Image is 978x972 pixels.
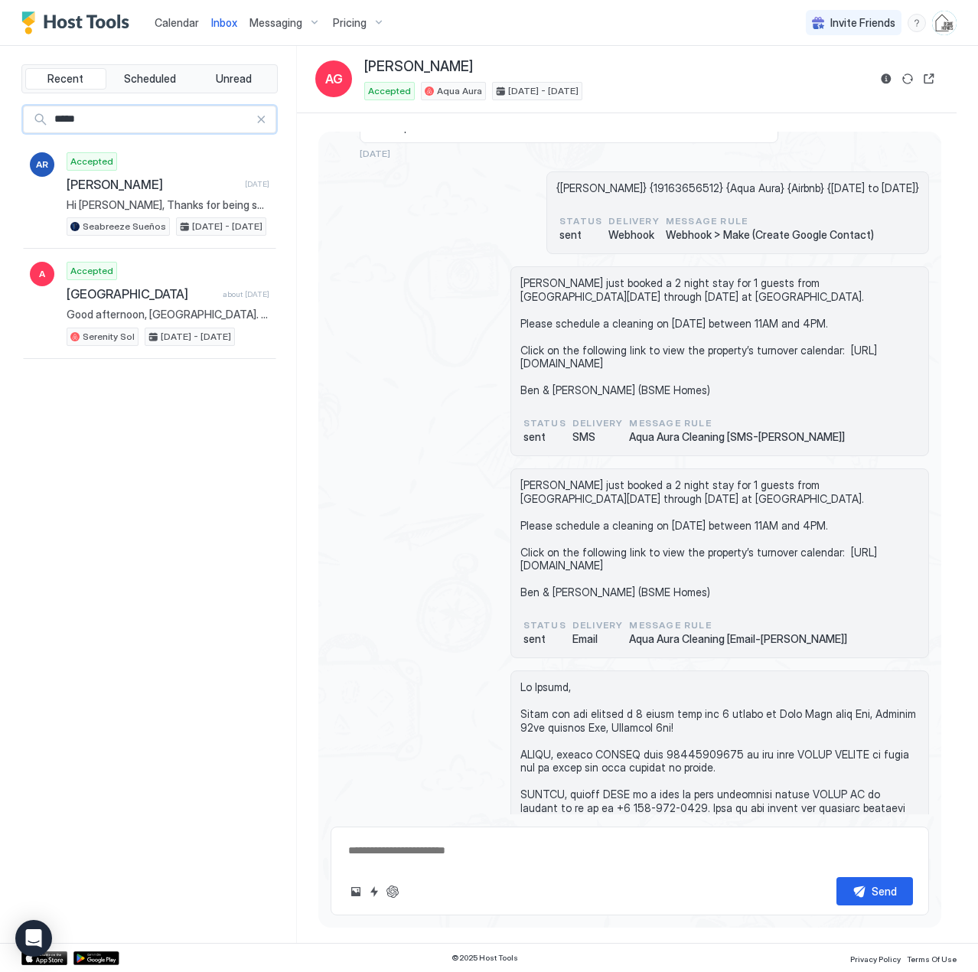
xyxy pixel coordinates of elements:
[124,72,176,86] span: Scheduled
[666,228,874,242] span: Webhook > Make (Create Google Contact)
[872,883,897,899] div: Send
[523,416,566,430] span: status
[523,618,566,632] span: status
[67,308,269,321] span: Good afternoon, [GEOGRAPHIC_DATA]. It was our pleasure hosting you at Serenity Sol! We hope you e...
[520,478,919,599] span: [PERSON_NAME] just booked a 2 night stay for 1 guests from [GEOGRAPHIC_DATA][DATE] through [DATE]...
[211,15,237,31] a: Inbox
[21,64,278,93] div: tab-group
[836,877,913,905] button: Send
[67,286,217,302] span: [GEOGRAPHIC_DATA]
[155,16,199,29] span: Calendar
[155,15,199,31] a: Calendar
[216,72,252,86] span: Unread
[36,158,48,171] span: AR
[629,430,845,444] span: Aqua Aura Cleaning [SMS-[PERSON_NAME]]
[21,951,67,965] a: App Store
[608,228,660,242] span: Webhook
[920,70,938,88] button: Open reservation
[437,84,482,98] span: Aqua Aura
[932,11,957,35] div: User profile
[850,954,901,964] span: Privacy Policy
[223,289,269,299] span: about [DATE]
[520,276,919,397] span: [PERSON_NAME] just booked a 2 night stay for 1 guests from [GEOGRAPHIC_DATA][DATE] through [DATE]...
[109,68,191,90] button: Scheduled
[245,179,269,189] span: [DATE]
[556,181,919,195] span: {[PERSON_NAME]} {19163656512} {Aqua Aura} {Airbnb} {[DATE] to [DATE]}
[365,882,383,901] button: Quick reply
[25,68,106,90] button: Recent
[70,264,113,278] span: Accepted
[908,14,926,32] div: menu
[70,155,113,168] span: Accepted
[67,198,269,212] span: Hi [PERSON_NAME], Thanks for being such a great guest and taking good care of our home. We gladly...
[21,11,136,34] a: Host Tools Logo
[608,214,660,228] span: Delivery
[629,632,847,646] span: Aqua Aura Cleaning [Email-[PERSON_NAME]]
[347,882,365,901] button: Upload image
[15,920,52,957] div: Open Intercom Messenger
[572,632,624,646] span: Email
[629,416,845,430] span: Message Rule
[559,228,602,242] span: sent
[333,16,367,30] span: Pricing
[508,84,579,98] span: [DATE] - [DATE]
[249,16,302,30] span: Messaging
[572,430,624,444] span: SMS
[192,220,262,233] span: [DATE] - [DATE]
[830,16,895,30] span: Invite Friends
[67,177,239,192] span: [PERSON_NAME]
[907,950,957,966] a: Terms Of Use
[452,953,518,963] span: © 2025 Host Tools
[73,951,119,965] a: Google Play Store
[161,330,231,344] span: [DATE] - [DATE]
[559,214,602,228] span: status
[898,70,917,88] button: Sync reservation
[383,882,402,901] button: ChatGPT Auto Reply
[850,950,901,966] a: Privacy Policy
[364,58,473,76] span: [PERSON_NAME]
[572,618,624,632] span: Delivery
[877,70,895,88] button: Reservation information
[666,214,874,228] span: Message Rule
[47,72,83,86] span: Recent
[48,106,256,132] input: Input Field
[83,330,135,344] span: Serenity Sol
[83,220,166,233] span: Seabreeze Sueños
[572,416,624,430] span: Delivery
[629,618,847,632] span: Message Rule
[325,70,343,88] span: AG
[907,954,957,964] span: Terms Of Use
[523,632,566,646] span: sent
[368,84,411,98] span: Accepted
[360,148,390,159] span: [DATE]
[211,16,237,29] span: Inbox
[39,267,45,281] span: A
[193,68,274,90] button: Unread
[523,430,566,444] span: sent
